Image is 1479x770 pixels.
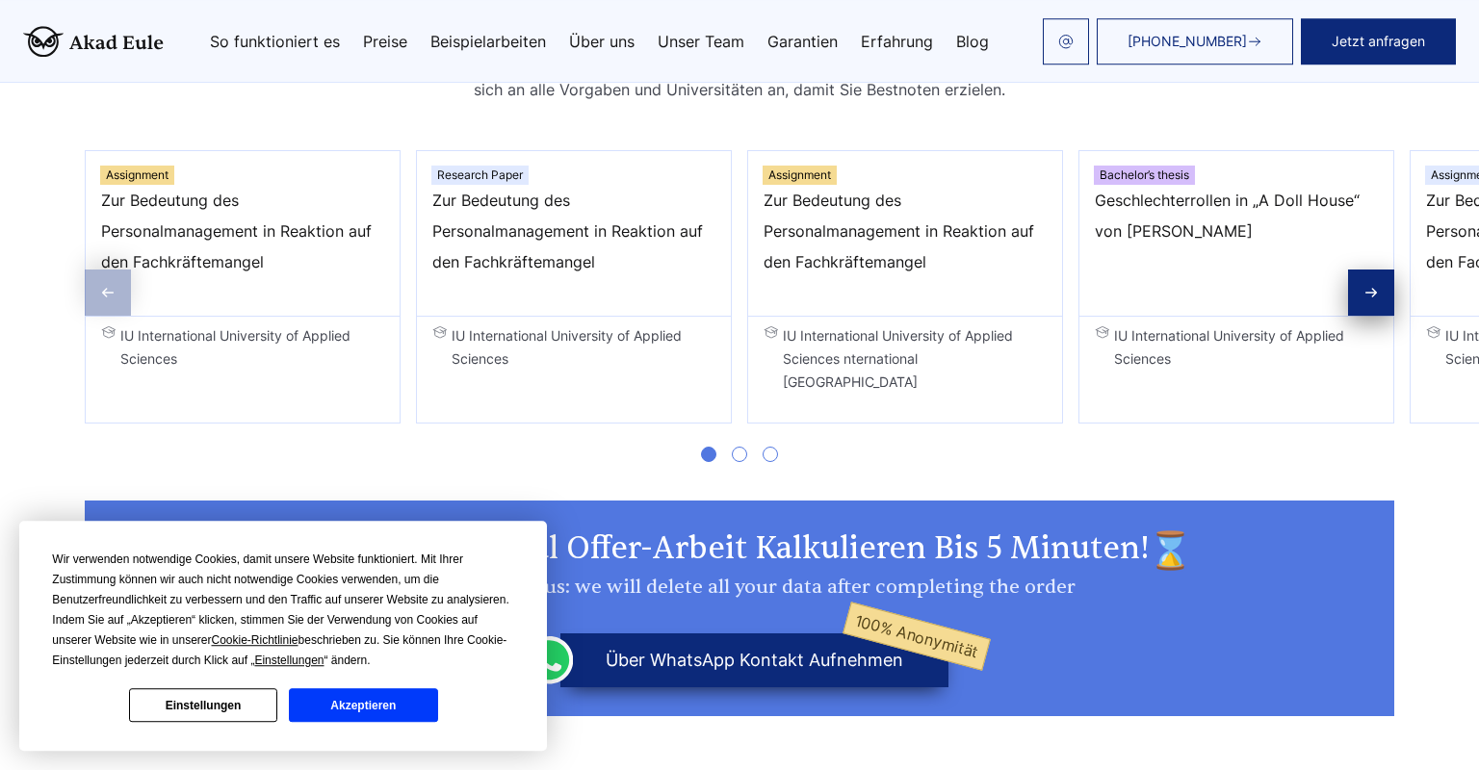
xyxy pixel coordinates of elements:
span: Go to slide 1 [701,447,716,462]
div: Assignment [763,166,837,185]
div: 4 / 6 [1078,150,1394,423]
span: Zur Bedeutung des Personalmanagement in Reaktion auf den Fachkräftemangel [432,185,715,277]
span: Geschlechterrollen in „A Doll House“ von [PERSON_NAME] [1095,185,1378,277]
div: Bachelor’s thesis [1094,166,1195,185]
h2: Get your personal offer-Arbeit Kalkulieren bis 5 minuten! [108,529,1371,572]
div: Research Paper [431,166,529,185]
span: [PHONE_NUMBER] [1128,34,1247,49]
a: Beispielarbeiten [430,34,546,49]
div: 100% anonymous: we will delete all your data after completing the order [108,572,1371,603]
div: 2 / 6 [416,150,732,423]
span: Cookie-Richtlinie [212,633,298,647]
span: Zur Bedeutung des Personalmanagement in Reaktion auf den Fachkräftemangel [101,185,384,277]
button: Jetzt anfragen [1301,18,1456,64]
button: über WhatsApp Kontakt aufnehmen100% Anonymität [560,633,948,687]
span: 100% Anonymität [843,602,991,671]
span: Go to slide 3 [763,447,778,462]
a: So funktioniert es [210,34,340,49]
div: 3 / 6 [747,150,1063,423]
div: 1 / 6 [85,150,401,423]
span: Zur Bedeutung des Personalmanagement in Reaktion auf den Fachkräftemangel [764,185,1047,277]
button: Einstellungen [129,688,277,722]
span: IU International University of Applied Sciences [1095,324,1378,394]
a: Preise [363,34,407,49]
span: IU International University of Applied Sciences nternational [GEOGRAPHIC_DATA] [764,324,1047,394]
a: [PHONE_NUMBER] [1097,18,1293,64]
span: IU International University of Applied Sciences [101,324,384,394]
a: Garantien [767,34,838,49]
a: Erfahrung [861,34,933,49]
img: email [1058,34,1074,49]
a: Über uns [569,34,635,49]
button: Akzeptieren [289,688,437,722]
div: Next slide [1348,269,1394,316]
span: Go to slide 2 [732,447,747,462]
a: Unser Team [658,34,744,49]
span: IU International University of Applied Sciences [432,324,715,394]
img: 231b@2x.png [1150,529,1192,572]
span: Einstellungen [254,654,324,667]
img: logo [23,26,164,57]
div: Assignment [100,166,174,185]
a: Blog [956,34,989,49]
div: Cookie Consent Prompt [19,521,547,751]
div: Wir verwenden notwendige Cookies, damit unsere Website funktioniert. Mit Ihrer Zustimmung können ... [52,550,514,671]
